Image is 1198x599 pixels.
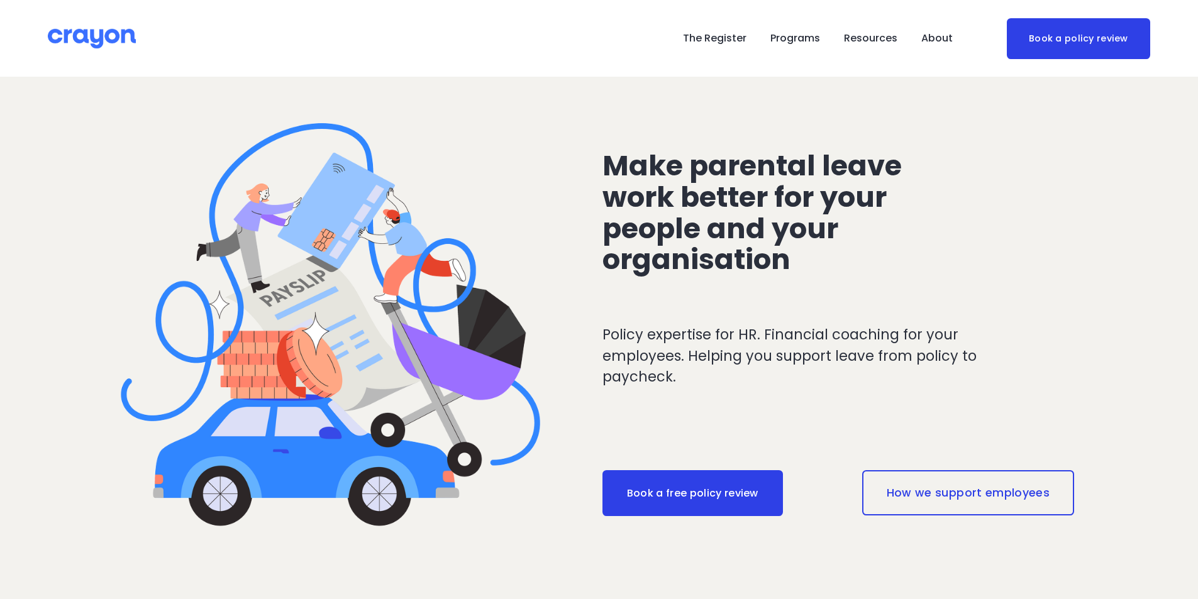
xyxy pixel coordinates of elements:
span: About [921,30,953,48]
a: folder dropdown [770,28,820,48]
a: How we support employees [862,470,1074,515]
img: Crayon [48,28,136,50]
a: folder dropdown [921,28,953,48]
a: The Register [683,28,746,48]
a: Book a policy review [1007,18,1150,59]
a: Book a free policy review [602,470,783,517]
p: Policy expertise for HR. Financial coaching for your employees. Helping you support leave from po... [602,324,1028,388]
span: Programs [770,30,820,48]
span: Make parental leave work better for your people and your organisation [602,146,908,280]
span: Resources [844,30,897,48]
a: folder dropdown [844,28,897,48]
